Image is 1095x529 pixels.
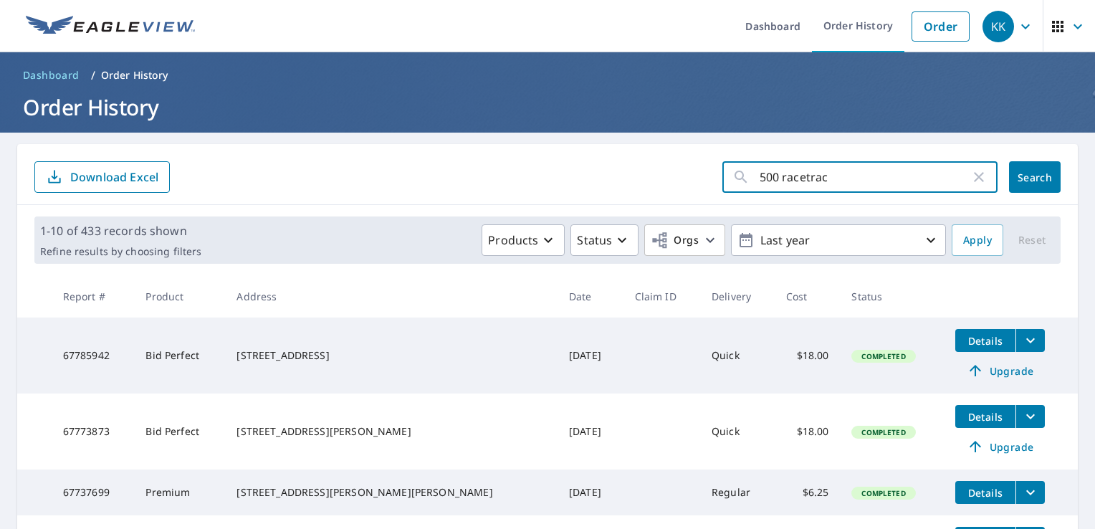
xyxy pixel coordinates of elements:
[134,318,225,394] td: Bid Perfect
[775,275,841,318] th: Cost
[755,228,922,253] p: Last year
[760,157,970,197] input: Address, Report #, Claim ID, etc.
[853,427,914,437] span: Completed
[775,318,841,394] td: $18.00
[40,245,201,258] p: Refine results by choosing filters
[558,470,623,515] td: [DATE]
[982,11,1014,42] div: KK
[134,470,225,515] td: Premium
[955,481,1015,504] button: detailsBtn-67737699
[731,224,946,256] button: Last year
[1015,329,1045,352] button: filesDropdownBtn-67785942
[955,435,1045,458] a: Upgrade
[225,275,558,318] th: Address
[17,64,85,87] a: Dashboard
[101,68,168,82] p: Order History
[23,68,80,82] span: Dashboard
[700,318,775,394] td: Quick
[775,470,841,515] td: $6.25
[955,405,1015,428] button: detailsBtn-67773873
[964,362,1036,379] span: Upgrade
[236,348,546,363] div: [STREET_ADDRESS]
[488,232,538,249] p: Products
[52,275,135,318] th: Report #
[70,169,158,185] p: Download Excel
[853,488,914,498] span: Completed
[964,410,1007,424] span: Details
[40,222,201,239] p: 1-10 of 433 records shown
[644,224,725,256] button: Orgs
[134,275,225,318] th: Product
[912,11,970,42] a: Order
[52,394,135,470] td: 67773873
[964,334,1007,348] span: Details
[623,275,700,318] th: Claim ID
[558,318,623,394] td: [DATE]
[570,224,639,256] button: Status
[482,224,565,256] button: Products
[17,92,1078,122] h1: Order History
[853,351,914,361] span: Completed
[1009,161,1061,193] button: Search
[700,394,775,470] td: Quick
[775,394,841,470] td: $18.00
[955,359,1045,382] a: Upgrade
[577,232,612,249] p: Status
[26,16,195,37] img: EV Logo
[1015,405,1045,428] button: filesDropdownBtn-67773873
[17,64,1078,87] nav: breadcrumb
[1020,171,1049,184] span: Search
[134,394,225,470] td: Bid Perfect
[52,470,135,515] td: 67737699
[52,318,135,394] td: 67785942
[558,394,623,470] td: [DATE]
[34,161,170,193] button: Download Excel
[236,485,546,500] div: [STREET_ADDRESS][PERSON_NAME][PERSON_NAME]
[558,275,623,318] th: Date
[91,67,95,84] li: /
[1015,481,1045,504] button: filesDropdownBtn-67737699
[964,486,1007,500] span: Details
[952,224,1003,256] button: Apply
[700,470,775,515] td: Regular
[964,438,1036,455] span: Upgrade
[963,232,992,249] span: Apply
[700,275,775,318] th: Delivery
[651,232,699,249] span: Orgs
[955,329,1015,352] button: detailsBtn-67785942
[236,424,546,439] div: [STREET_ADDRESS][PERSON_NAME]
[840,275,944,318] th: Status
